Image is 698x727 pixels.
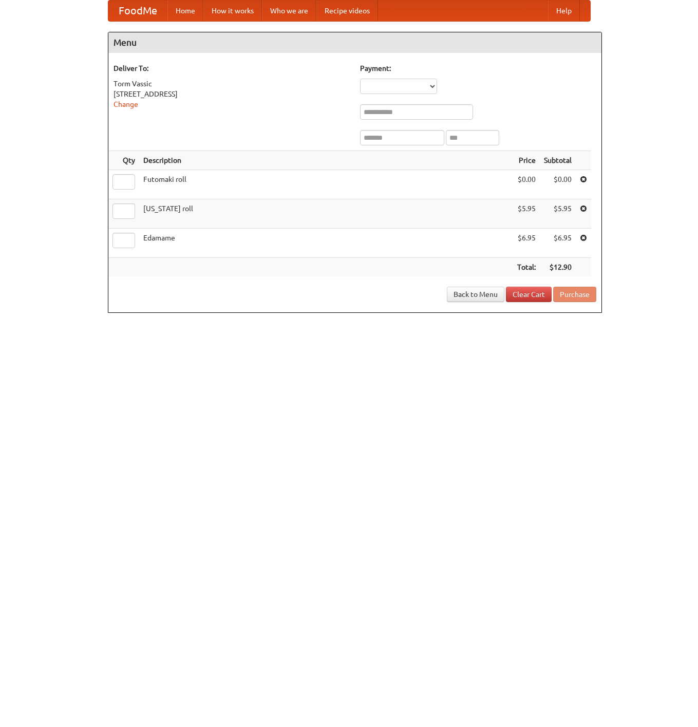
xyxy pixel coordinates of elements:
[108,32,601,53] h4: Menu
[139,229,513,258] td: Edamame
[114,79,350,89] div: Torm Vassic
[540,258,576,277] th: $12.90
[540,151,576,170] th: Subtotal
[108,151,139,170] th: Qty
[139,199,513,229] td: [US_STATE] roll
[167,1,203,21] a: Home
[513,151,540,170] th: Price
[540,170,576,199] td: $0.00
[553,287,596,302] button: Purchase
[513,199,540,229] td: $5.95
[360,63,596,73] h5: Payment:
[262,1,316,21] a: Who we are
[548,1,580,21] a: Help
[513,229,540,258] td: $6.95
[114,89,350,99] div: [STREET_ADDRESS]
[506,287,552,302] a: Clear Cart
[316,1,378,21] a: Recipe videos
[108,1,167,21] a: FoodMe
[540,199,576,229] td: $5.95
[203,1,262,21] a: How it works
[447,287,504,302] a: Back to Menu
[540,229,576,258] td: $6.95
[114,63,350,73] h5: Deliver To:
[139,170,513,199] td: Futomaki roll
[114,100,138,108] a: Change
[513,170,540,199] td: $0.00
[139,151,513,170] th: Description
[513,258,540,277] th: Total:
